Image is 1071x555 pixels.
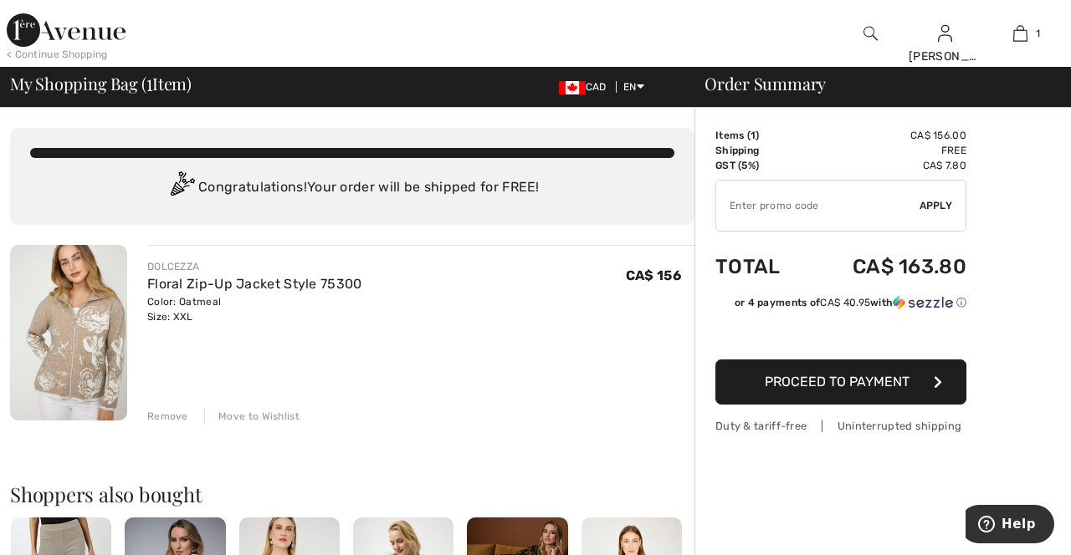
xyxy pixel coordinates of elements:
[920,198,953,213] span: Apply
[820,297,870,308] span: CA$ 40.95
[7,47,108,62] div: < Continue Shopping
[807,128,966,143] td: CA$ 156.00
[10,245,127,420] img: Floral Zip-Up Jacket Style 75300
[715,158,807,173] td: GST (5%)
[751,130,756,141] span: 1
[807,158,966,173] td: CA$ 7.80
[893,295,953,310] img: Sezzle
[715,128,807,143] td: Items ( )
[147,259,362,274] div: DOLCEZZA
[559,81,613,93] span: CAD
[10,75,192,92] span: My Shopping Bag ( Item)
[715,418,966,434] div: Duty & tariff-free | Uninterrupted shipping
[30,171,674,205] div: Congratulations! Your order will be shipped for FREE!
[863,23,878,43] img: search the website
[716,181,920,231] input: Promo code
[147,276,362,292] a: Floral Zip-Up Jacket Style 75300
[807,143,966,158] td: Free
[807,238,966,295] td: CA$ 163.80
[735,295,966,310] div: or 4 payments of with
[165,171,198,205] img: Congratulation2.svg
[715,359,966,405] button: Proceed to Payment
[147,294,362,324] div: Color: Oatmeal Size: XXL
[626,267,681,283] span: CA$ 156
[1013,23,1027,43] img: My Bag
[938,23,952,43] img: My Info
[715,238,807,295] td: Total
[7,13,126,47] img: 1ère Avenue
[623,81,644,93] span: EN
[909,48,982,65] div: [PERSON_NAME]
[146,71,152,93] span: 1
[10,484,694,504] h2: Shoppers also bought
[1036,26,1040,41] span: 1
[765,374,910,390] span: Proceed to Payment
[938,25,952,41] a: Sign In
[147,409,188,424] div: Remove
[204,409,300,424] div: Move to Wishlist
[983,23,1057,43] a: 1
[715,295,966,316] div: or 4 payments ofCA$ 40.95withSezzle Click to learn more about Sezzle
[559,81,586,94] img: Canadian Dollar
[715,316,966,354] iframe: PayPal-paypal
[715,143,807,158] td: Shipping
[684,75,1061,92] div: Order Summary
[966,505,1054,547] iframe: Opens a widget where you can find more information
